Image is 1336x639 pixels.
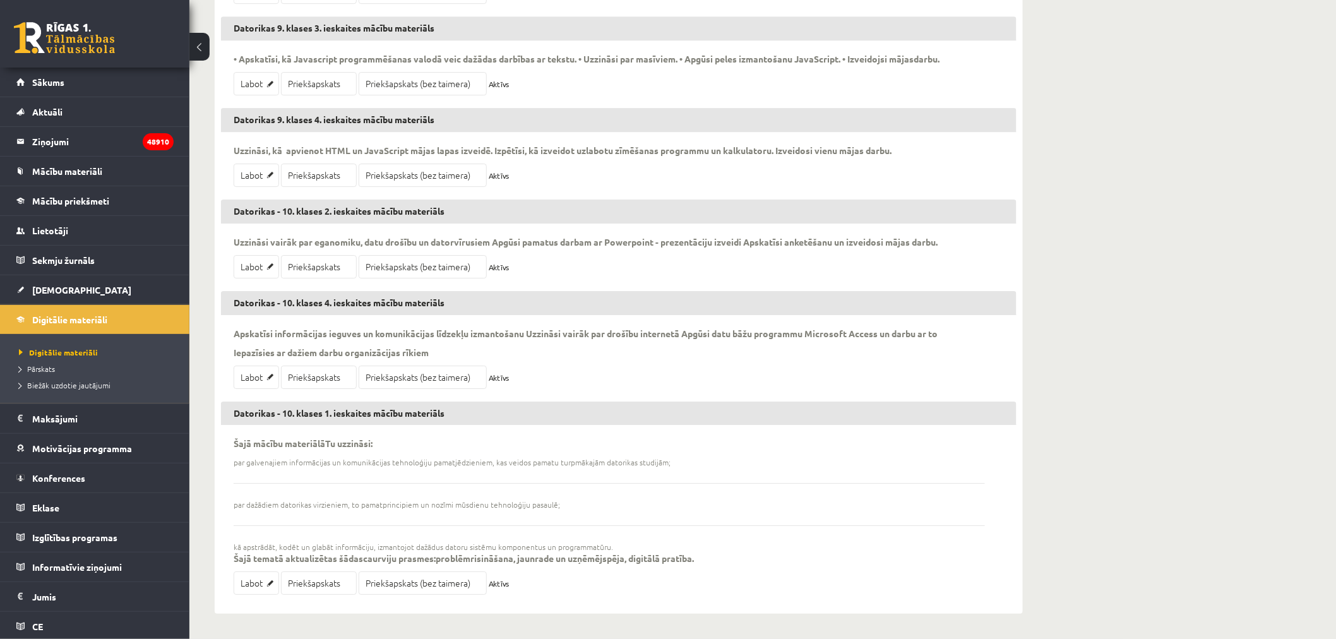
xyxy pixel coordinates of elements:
p: • Apgūsi peles izmantošanu JavaScript. [679,53,840,64]
span: Sākums [32,76,64,88]
a: Pārskats [19,363,177,374]
p: Šajā tematā aktualizētas šādas problēmrisināšana, jaunrade un uzņēmējspēja, digitālā pratība. [234,552,694,564]
a: Priekšapskats (bez taimera) [359,164,487,187]
a: Priekšapskats (bez taimera) [359,571,487,595]
a: Priekšapskats [281,72,357,95]
li: kā apstrādāt, kodēt un glabāt informāciju, izmantojot dažādus datoru sistēmu komponentus un progr... [234,525,985,552]
strong: Tu uzzināsi: [325,438,373,449]
a: Informatīvie ziņojumi [16,552,174,582]
a: Labot [234,72,279,95]
p: • Apskatīsi, kā Javascript programmēšanas valodā veic dažādas darbības ar tekstu. [234,53,576,64]
a: Mācību materiāli [16,157,174,186]
span: Mācību materiāli [32,165,102,177]
span: Sekmju žurnāls [32,254,95,266]
a: Rīgas 1. Tālmācības vidusskola [14,22,115,54]
a: Biežāk uzdotie jautājumi [19,379,177,391]
a: Labot [234,571,279,595]
p: Uzzināsi, kā apvienot HTML un JavaScript mājas lapas izveidē. [234,145,492,156]
p: Apgūsi pamatus darbam ar Powerpoint - prezentāciju izveidi [492,236,741,248]
span: Informatīvie ziņojumi [32,561,122,573]
li: par galvenajiem informācijas un komunikācijas tehnoloģiju pamatjēdzieniem, kas veidos pamatu turp... [234,441,985,468]
span: [DEMOGRAPHIC_DATA] [32,284,131,296]
p: Izpētīsi, kā izveidot uzlabotu zīmēšanas programmu un kalkulatoru. [494,145,773,156]
a: Digitālie materiāli [19,347,177,358]
p: Apskatīsi anketēšanu un izveidosi mājas darbu. [743,236,938,248]
legend: Maksājumi [32,404,174,433]
a: Priekšapskats (bez taimera) [359,255,487,278]
p: Uzzināsi vairāk par drošību internetā [526,328,679,339]
strong: caurviju prasmes: [363,552,436,564]
span: CE [32,621,43,632]
span: Biežāk uzdotie jautājumi [19,380,110,390]
p: Apgūsi datu bāžu programmu Microsoft Access un darbu ar to [681,328,938,339]
h3: Datorikas - 10. klases 4. ieskaites mācību materiāls [221,291,1017,315]
p: • Izveidojsi mājasdarbu. [842,53,939,64]
span: Digitālie materiāli [19,347,98,357]
a: Maksājumi [16,404,174,433]
p: • Uzzināsi par masīviem. [578,53,677,64]
span: Aktīvs [489,79,510,89]
span: Digitālie materiāli [32,314,107,325]
a: Labot [234,255,279,278]
span: Aktīvs [489,170,510,181]
span: Aktīvs [489,578,510,588]
a: Eklase [16,493,174,522]
a: Ziņojumi48910 [16,127,174,156]
a: Priekšapskats [281,571,357,595]
a: Labot [234,366,279,389]
span: Konferences [32,472,85,484]
span: Eklase [32,502,59,513]
a: [DEMOGRAPHIC_DATA] [16,275,174,304]
a: Priekšapskats [281,164,357,187]
a: Motivācijas programma [16,434,174,463]
legend: Ziņojumi [32,127,174,156]
i: 48910 [143,133,174,150]
a: Sekmju žurnāls [16,246,174,275]
a: Labot [234,164,279,187]
span: Lietotāji [32,225,68,236]
p: Izveidosi vienu mājas darbu. [775,145,892,156]
span: Pārskats [19,364,55,374]
a: Jumis [16,582,174,611]
h3: Datorikas 9. klases 4. ieskaites mācību materiāls [221,108,1017,132]
span: Aktīvs [489,262,510,272]
h3: Datorikas - 10. klases 2. ieskaites mācību materiāls [221,200,1017,224]
a: Priekšapskats (bez taimera) [359,366,487,389]
p: Iepazīsies ar dažiem darbu organizācijas rīkiem [234,347,429,358]
p: Apskatīsi informācijas ieguves un komunikācijas līdzekļu izmantošanu [234,328,524,339]
a: Priekšapskats [281,255,357,278]
li: par dažādiem datorikas virzieniem, to pamatprincipiem un nozīmi mūsdienu tehnoloģiju pasaulē; [234,483,985,510]
span: Aktuāli [32,106,63,117]
a: Priekšapskats (bez taimera) [359,72,487,95]
a: Mācību priekšmeti [16,186,174,215]
a: Aktuāli [16,97,174,126]
a: Konferences [16,463,174,493]
p: Šajā mācību materiālā [234,438,373,449]
p: Uzzināsi vairāk par eganomiku, datu drošību un datorvīrusiem [234,236,490,248]
a: Digitālie materiāli [16,305,174,334]
span: Jumis [32,591,56,602]
a: Izglītības programas [16,523,174,552]
span: Motivācijas programma [32,443,132,454]
a: Lietotāji [16,216,174,245]
a: Sākums [16,68,174,97]
h3: Datorikas - 10. klases 1. ieskaites mācību materiāls [221,402,1017,426]
a: Priekšapskats [281,366,357,389]
h3: Datorikas 9. klases 3. ieskaites mācību materiāls [221,16,1017,40]
span: Izglītības programas [32,532,117,543]
span: Mācību priekšmeti [32,195,109,206]
span: Aktīvs [489,373,510,383]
